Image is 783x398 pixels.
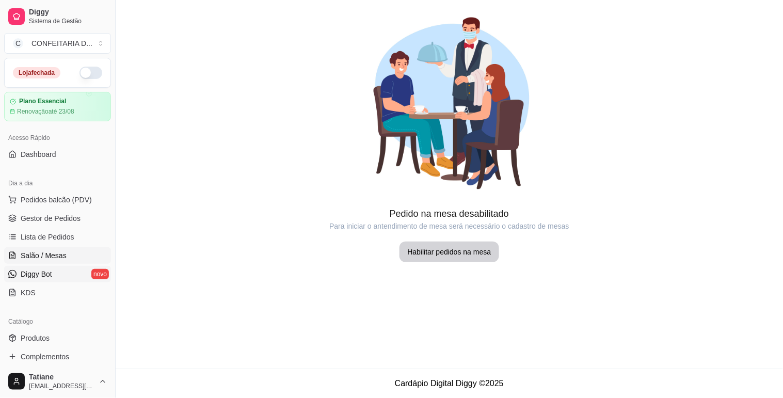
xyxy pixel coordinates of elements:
article: Para iniciar o antendimento de mesa será necessário o cadastro de mesas [116,221,783,231]
span: C [13,38,23,49]
a: Produtos [4,330,111,346]
button: Habilitar pedidos na mesa [400,242,500,262]
a: Complementos [4,348,111,365]
div: CONFEITARIA D ... [31,38,92,49]
article: Pedido na mesa desabilitado [116,206,783,221]
span: Diggy Bot [21,269,52,279]
div: Dia a dia [4,175,111,192]
button: Alterar Status [79,67,102,79]
article: Plano Essencial [19,98,66,105]
a: Plano EssencialRenovaçãoaté 23/08 [4,92,111,121]
span: Sistema de Gestão [29,17,107,25]
a: DiggySistema de Gestão [4,4,111,29]
div: Loja fechada [13,67,60,78]
a: Dashboard [4,146,111,163]
footer: Cardápio Digital Diggy © 2025 [116,369,783,398]
span: Dashboard [21,149,56,160]
a: Salão / Mesas [4,247,111,264]
span: Diggy [29,8,107,17]
button: Tatiane[EMAIL_ADDRESS][DOMAIN_NAME] [4,369,111,394]
button: Select a team [4,33,111,54]
span: Lista de Pedidos [21,232,74,242]
span: Produtos [21,333,50,343]
div: Catálogo [4,313,111,330]
a: Lista de Pedidos [4,229,111,245]
span: Complementos [21,352,69,362]
span: [EMAIL_ADDRESS][DOMAIN_NAME] [29,382,94,390]
span: Tatiane [29,373,94,382]
span: Pedidos balcão (PDV) [21,195,92,205]
article: Renovação até 23/08 [17,107,74,116]
span: Salão / Mesas [21,250,67,261]
span: KDS [21,288,36,298]
a: Gestor de Pedidos [4,210,111,227]
a: KDS [4,284,111,301]
span: Gestor de Pedidos [21,213,81,224]
div: Acesso Rápido [4,130,111,146]
button: Pedidos balcão (PDV) [4,192,111,208]
a: Diggy Botnovo [4,266,111,282]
